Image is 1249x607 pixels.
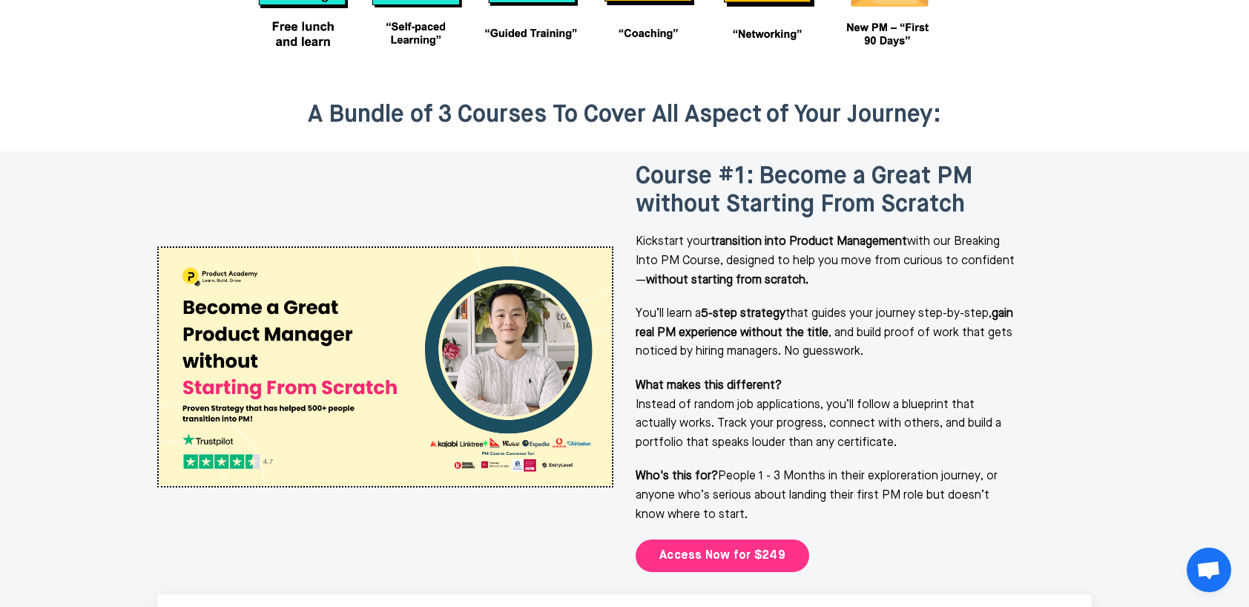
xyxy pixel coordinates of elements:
[636,165,973,217] span: Course #1: Become a Great PM without Starting From Scratch
[646,275,808,286] strong: without starting from scratch.
[701,308,785,320] strong: 5-step strategy
[636,305,1018,362] p: You’ll learn a that guides your journey step-by-step, , and build proof of work that gets noticed...
[636,233,1018,290] p: Kickstart your with our Breaking Into PM Course, designed to help you move from curious to confid...
[636,377,1018,453] p: Instead of random job applications, you’ll follow a blueprint that actually works. Track your pro...
[711,236,907,248] strong: transition into Product Management
[636,308,1013,339] strong: gain real PM experience without the title
[1187,548,1231,592] a: Open chat
[308,103,941,127] strong: A Bundle of 3 Courses To Cover All Aspect of Your Journey:
[636,380,782,392] strong: What makes this different?
[636,470,718,482] strong: Who's this for?
[636,539,809,572] a: Access Now for $249
[636,467,1018,525] p: People 1 - 3 Months in their exploreration journey, or anyone who’s serious about landing their f...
